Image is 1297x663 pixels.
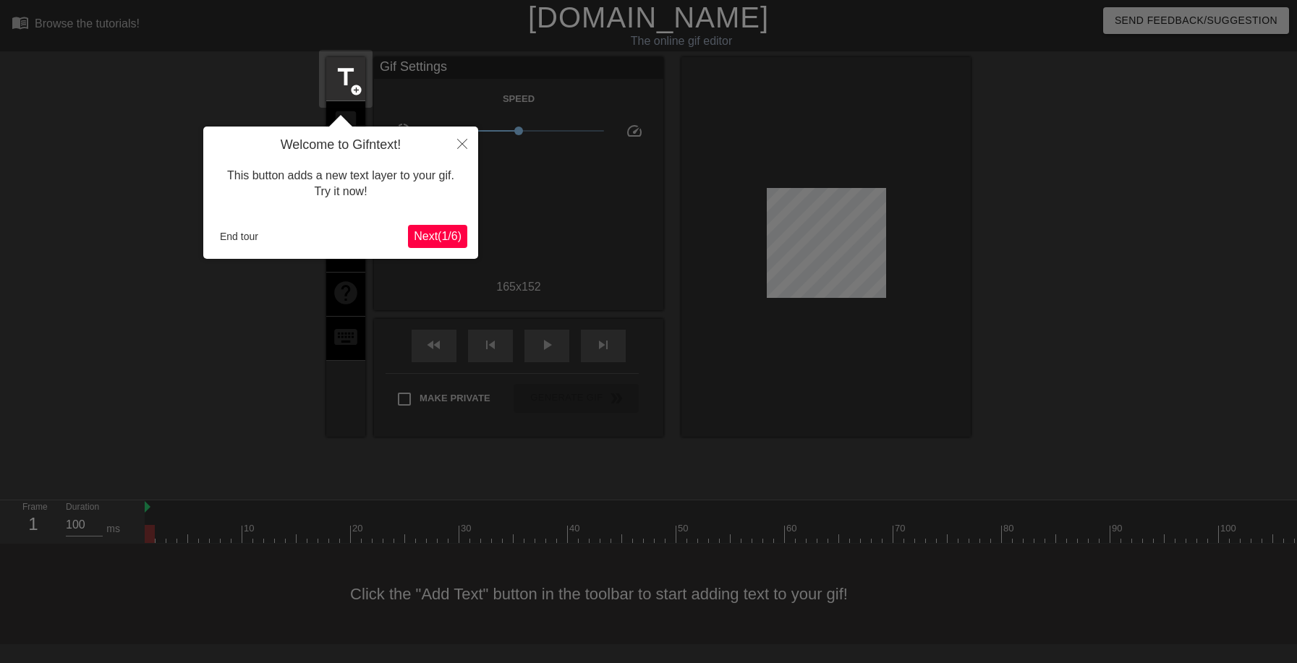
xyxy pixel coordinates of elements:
span: Next ( 1 / 6 ) [414,230,462,242]
button: Next [408,225,467,248]
h4: Welcome to Gifntext! [214,137,467,153]
button: End tour [214,226,264,247]
button: Close [446,127,478,160]
div: This button adds a new text layer to your gif. Try it now! [214,153,467,215]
